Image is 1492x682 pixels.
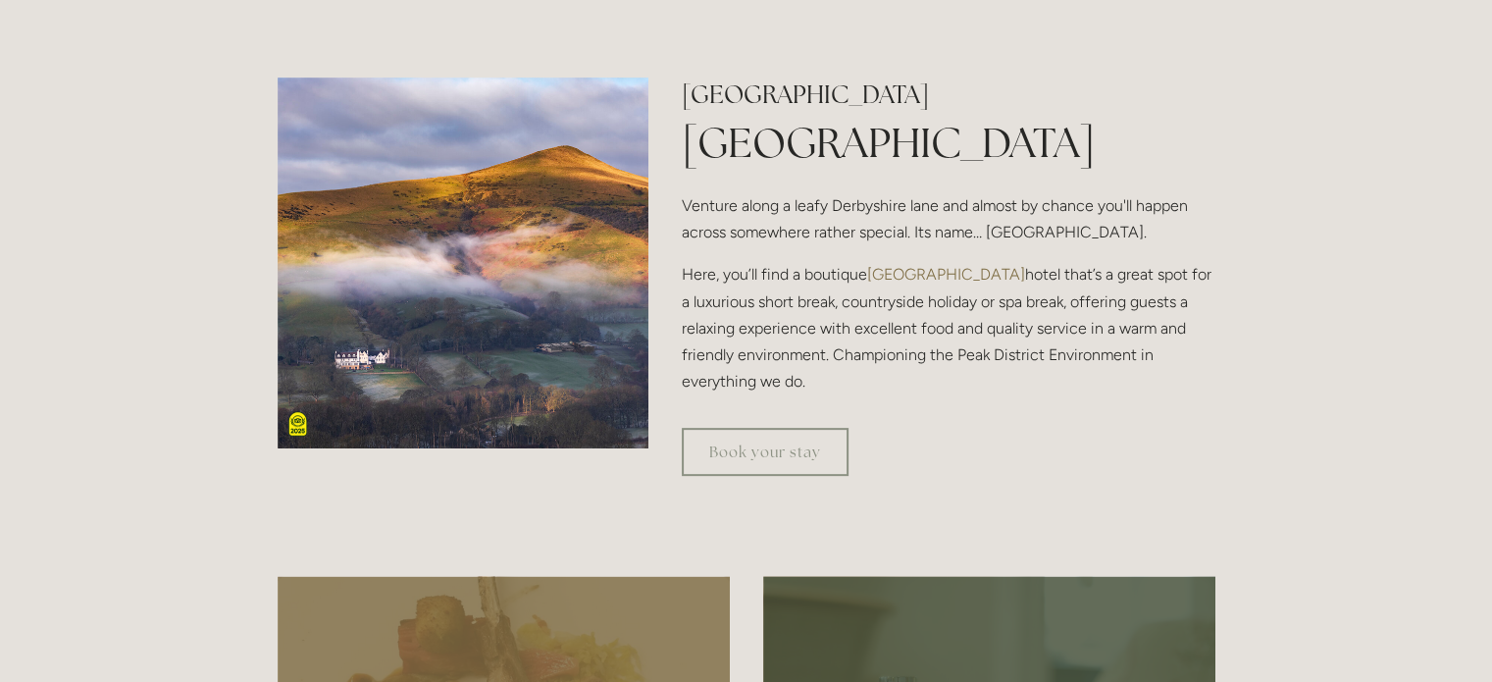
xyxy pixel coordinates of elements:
h1: [GEOGRAPHIC_DATA] [682,114,1214,172]
a: [GEOGRAPHIC_DATA] [867,265,1025,284]
p: Here, you’ll find a boutique hotel that’s a great spot for a luxurious short break, countryside h... [682,261,1214,394]
a: Book your stay [682,428,849,476]
p: Venture along a leafy Derbyshire lane and almost by chance you'll happen across somewhere rather ... [682,192,1214,245]
h2: [GEOGRAPHIC_DATA] [682,78,1214,112]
